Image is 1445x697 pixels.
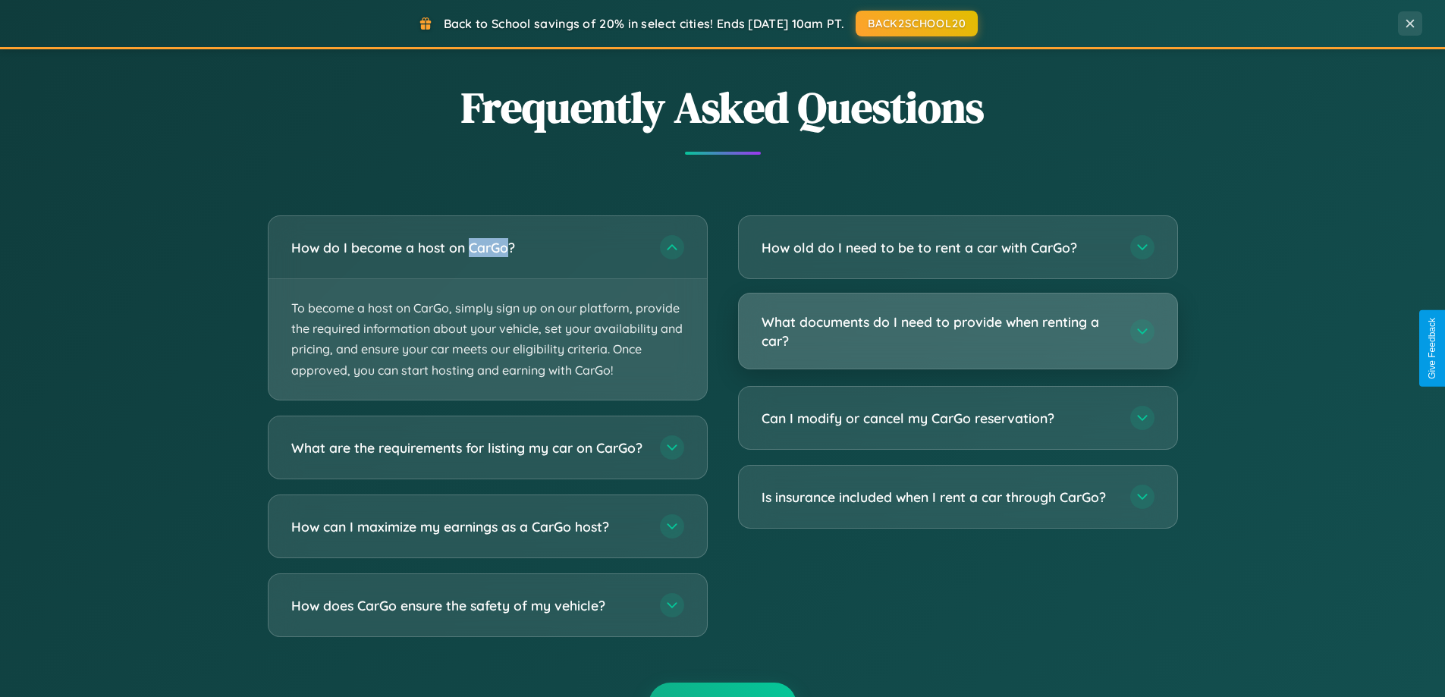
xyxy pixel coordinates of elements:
[291,595,645,614] h3: How does CarGo ensure the safety of my vehicle?
[269,279,707,400] p: To become a host on CarGo, simply sign up on our platform, provide the required information about...
[268,78,1178,137] h2: Frequently Asked Questions
[291,438,645,457] h3: What are the requirements for listing my car on CarGo?
[762,488,1115,507] h3: Is insurance included when I rent a car through CarGo?
[291,516,645,535] h3: How can I maximize my earnings as a CarGo host?
[291,238,645,257] h3: How do I become a host on CarGo?
[444,16,844,31] span: Back to School savings of 20% in select cities! Ends [DATE] 10am PT.
[762,409,1115,428] h3: Can I modify or cancel my CarGo reservation?
[1427,318,1437,379] div: Give Feedback
[762,238,1115,257] h3: How old do I need to be to rent a car with CarGo?
[856,11,978,36] button: BACK2SCHOOL20
[762,312,1115,350] h3: What documents do I need to provide when renting a car?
